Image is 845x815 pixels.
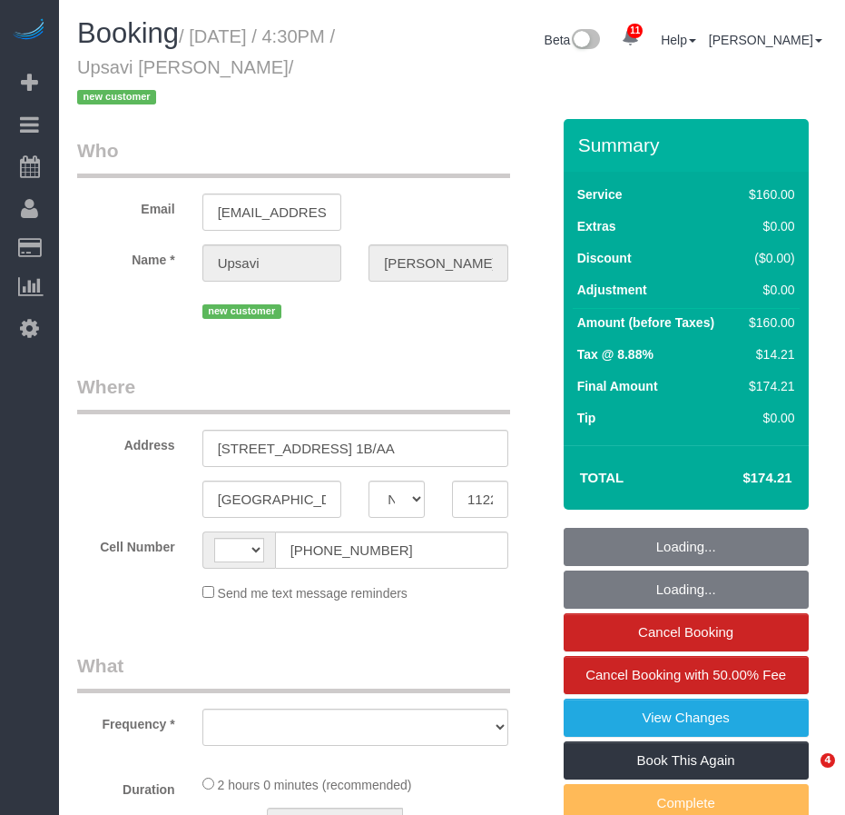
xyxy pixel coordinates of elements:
[580,470,624,485] strong: Total
[64,532,189,556] label: Cell Number
[202,194,342,231] input: Email
[218,586,408,601] span: Send me text message reminders
[742,313,794,332] div: $160.00
[613,18,648,58] a: 11
[368,244,508,282] input: Last Name
[570,29,600,53] img: New interface
[783,753,827,797] iframe: Intercom live chat
[77,17,179,49] span: Booking
[577,345,653,363] label: Tax @ 8.88%
[577,185,623,204] label: Service
[77,26,335,108] small: / [DATE] / 4:30PM / Upsavi [PERSON_NAME]
[578,134,800,155] h3: Summary
[202,481,342,518] input: City
[742,377,794,395] div: $174.21
[820,753,835,768] span: 4
[545,33,601,47] a: Beta
[202,304,281,319] span: new customer
[564,613,809,651] a: Cancel Booking
[202,244,342,282] input: First Name
[275,532,508,569] input: Cell Number
[577,217,616,235] label: Extras
[64,774,189,799] label: Duration
[77,137,510,178] legend: Who
[688,471,791,486] h4: $174.21
[577,249,632,267] label: Discount
[77,652,510,693] legend: What
[64,709,189,733] label: Frequency *
[564,656,809,694] a: Cancel Booking with 50.00% Fee
[452,481,508,518] input: Zip Code
[11,18,47,44] img: Automaid Logo
[77,373,510,414] legend: Where
[77,90,156,104] span: new customer
[742,409,794,427] div: $0.00
[64,430,189,454] label: Address
[709,33,822,47] a: [PERSON_NAME]
[742,281,794,299] div: $0.00
[577,281,647,299] label: Adjustment
[64,244,189,269] label: Name *
[564,699,809,737] a: View Changes
[585,667,786,682] span: Cancel Booking with 50.00% Fee
[742,249,794,267] div: ($0.00)
[577,377,658,395] label: Final Amount
[742,217,794,235] div: $0.00
[742,185,794,204] div: $160.00
[661,33,696,47] a: Help
[218,778,412,792] span: 2 hours 0 minutes (recommended)
[64,194,189,218] label: Email
[564,741,809,780] a: Book This Again
[742,345,794,363] div: $14.21
[627,24,643,38] span: 11
[577,409,596,427] label: Tip
[577,313,714,332] label: Amount (before Taxes)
